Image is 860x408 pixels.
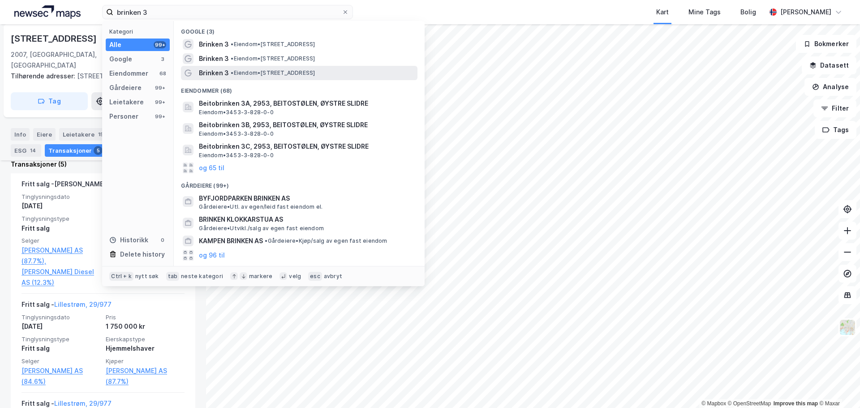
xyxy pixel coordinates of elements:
div: Google (3) [174,21,425,37]
div: Fritt salg - [21,299,112,314]
span: Beitobrinken 3C, 2953, BEITOSTØLEN, ØYSTRE SLIDRE [199,141,414,152]
div: 99+ [154,99,166,106]
div: Gårdeiere [109,82,142,93]
span: • [231,41,233,47]
div: [STREET_ADDRESS] [11,31,99,46]
span: Eiendom • [STREET_ADDRESS] [231,41,315,48]
div: Eiendommer [109,68,148,79]
div: Personer [109,111,138,122]
div: 0 [159,236,166,244]
span: Brinken 3 [199,53,229,64]
button: Tag [11,92,88,110]
div: 3 [159,56,166,63]
div: 99+ [154,41,166,48]
div: 99+ [154,113,166,120]
span: Eiendom • [STREET_ADDRESS] [231,55,315,62]
a: OpenStreetMap [728,400,771,407]
div: Ctrl + k [109,272,133,281]
span: Beitobrinken 3A, 2953, BEITOSTØLEN, ØYSTRE SLIDRE [199,98,414,109]
div: avbryt [324,273,342,280]
div: 15 [96,130,105,139]
button: Filter [813,99,856,117]
span: Tinglysningsdato [21,314,100,321]
a: Mapbox [701,400,726,407]
div: Kategori [109,28,170,35]
div: Hjemmelshaver [106,343,185,354]
div: [STREET_ADDRESS] [11,71,188,82]
div: tab [166,272,180,281]
div: [PERSON_NAME] [780,7,831,17]
img: Z [839,319,856,336]
div: Fritt salg [21,223,100,234]
button: Datasett [802,56,856,74]
a: [PERSON_NAME] Diesel AS (12.3%) [21,266,100,288]
span: Tinglysningsdato [21,193,100,201]
div: velg [289,273,301,280]
div: Kart [656,7,669,17]
div: Info [11,128,30,141]
div: Leietakere [109,97,144,107]
input: Søk på adresse, matrikkel, gårdeiere, leietakere eller personer [113,5,342,19]
img: logo.a4113a55bc3d86da70a041830d287a7e.svg [14,5,81,19]
div: Delete history [120,249,165,260]
div: Alle [109,39,121,50]
span: BRINKEN KLOKKARSTUA AS [199,214,414,225]
div: Google [109,54,132,64]
span: • [231,55,233,62]
button: og 65 til [199,163,224,173]
div: Eiendommer (68) [174,80,425,96]
span: Brinken 3 [199,68,229,78]
span: • [265,237,267,244]
a: Lillestrøm, 29/977 [54,301,112,308]
span: Eiendom • 3453-3-828-0-0 [199,152,273,159]
span: Tilhørende adresser: [11,72,77,80]
div: Gårdeiere (99+) [174,175,425,191]
a: Lillestrøm, 29/977 [54,399,112,407]
div: 1 750 000 kr [106,321,185,332]
div: ESG [11,144,41,157]
span: Eiendom • 3453-3-828-0-0 [199,130,273,137]
div: Leietakere (99+) [174,262,425,279]
span: Brinken 3 [199,39,229,50]
a: [PERSON_NAME] AS (87.7%) [106,365,185,387]
span: Gårdeiere • Utvikl./salg av egen fast eiendom [199,225,324,232]
span: Tinglysningstype [21,335,100,343]
span: KAMPEN BRINKEN AS [199,236,263,246]
span: Pris [106,314,185,321]
div: 99+ [154,84,166,91]
span: Eiendom • 3453-3-828-0-0 [199,109,273,116]
div: Fritt salg - [PERSON_NAME] flere [21,179,123,193]
div: Kontrollprogram for chat [815,365,860,408]
div: 5 [94,146,103,155]
iframe: Chat Widget [815,365,860,408]
button: Tags [815,121,856,139]
div: Mine Tags [688,7,721,17]
div: Transaksjoner [45,144,106,157]
button: Bokmerker [796,35,856,53]
div: Fritt salg [21,343,100,354]
div: Transaksjoner (5) [11,159,195,170]
span: Beitobrinken 3B, 2953, BEITOSTØLEN, ØYSTRE SLIDRE [199,120,414,130]
button: og 96 til [199,250,225,261]
div: [DATE] [21,201,100,211]
span: Selger [21,237,100,245]
div: Bolig [740,7,756,17]
a: Improve this map [774,400,818,407]
div: Leietakere [59,128,109,141]
div: 68 [159,70,166,77]
span: Kjøper [106,357,185,365]
span: Tinglysningstype [21,215,100,223]
span: • [231,69,233,76]
div: markere [249,273,272,280]
span: Eiendom • [STREET_ADDRESS] [231,69,315,77]
span: Selger [21,357,100,365]
div: nytt søk [135,273,159,280]
span: Gårdeiere • Kjøp/salg av egen fast eiendom [265,237,387,245]
span: BYFJORDPARKEN BRINKEN AS [199,193,414,204]
button: Analyse [804,78,856,96]
span: Gårdeiere • Utl. av egen/leid fast eiendom el. [199,203,322,210]
div: neste kategori [181,273,223,280]
a: [PERSON_NAME] AS (84.6%) [21,365,100,387]
div: [DATE] [21,321,100,332]
a: [PERSON_NAME] AS (87.7%), [21,245,100,266]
